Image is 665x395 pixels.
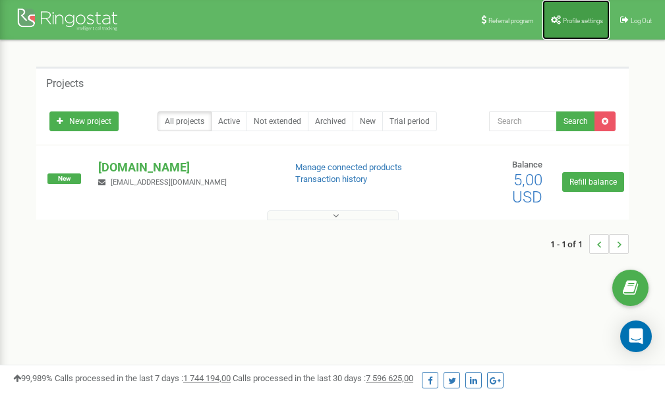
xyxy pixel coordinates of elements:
[620,320,652,352] div: Open Intercom Messenger
[382,111,437,131] a: Trial period
[233,373,413,383] span: Calls processed in the last 30 days :
[631,17,652,24] span: Log Out
[512,171,542,206] span: 5,00 USD
[488,17,534,24] span: Referral program
[158,111,212,131] a: All projects
[47,173,81,184] span: New
[55,373,231,383] span: Calls processed in the last 7 days :
[308,111,353,131] a: Archived
[562,172,624,192] a: Refill balance
[183,373,231,383] u: 1 744 194,00
[563,17,603,24] span: Profile settings
[46,78,84,90] h5: Projects
[295,162,402,172] a: Manage connected products
[353,111,383,131] a: New
[246,111,308,131] a: Not extended
[13,373,53,383] span: 99,989%
[550,234,589,254] span: 1 - 1 of 1
[366,373,413,383] u: 7 596 625,00
[211,111,247,131] a: Active
[550,221,629,267] nav: ...
[556,111,595,131] button: Search
[512,160,542,169] span: Balance
[111,178,227,187] span: [EMAIL_ADDRESS][DOMAIN_NAME]
[295,174,367,184] a: Transaction history
[98,159,274,176] p: [DOMAIN_NAME]
[49,111,119,131] a: New project
[489,111,557,131] input: Search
